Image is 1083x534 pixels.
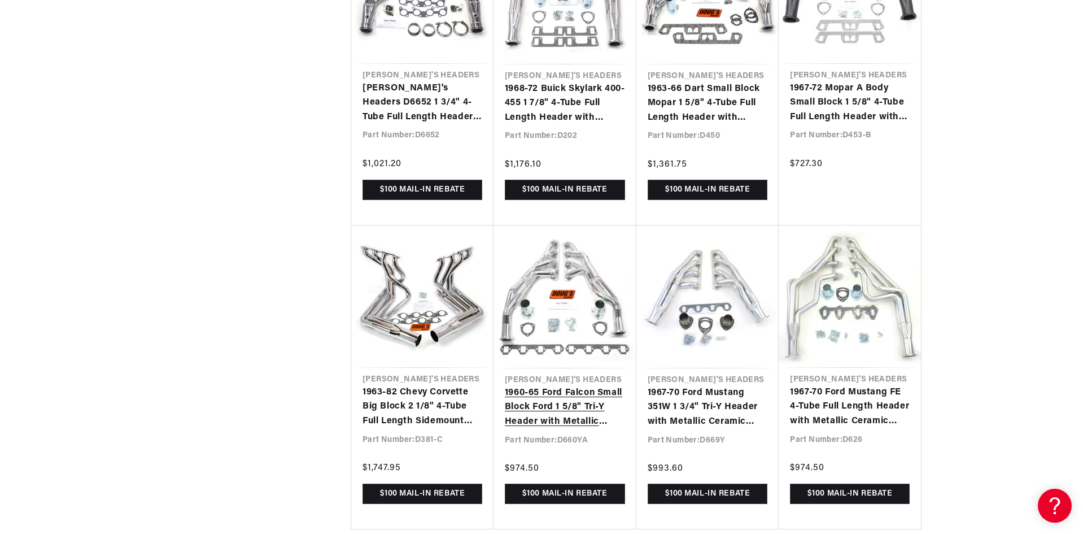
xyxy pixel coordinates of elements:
a: 1960-65 Ford Falcon Small Block Ford 1 5/8" Tri-Y Header with Metallic Ceramic Coating [505,386,625,429]
a: 1967-70 Ford Mustang FE 4-Tube Full Length Header with Metallic Ceramic Coating [790,385,910,429]
a: 1967-72 Mopar A Body Small Block 1 5/8" 4-Tube Full Length Header with Hi-Temp Black Coating [790,81,910,125]
a: 1967-70 Ford Mustang 351W 1 3/4" Tri-Y Header with Metallic Ceramic Coating [648,386,768,429]
a: [PERSON_NAME]'s Headers D6652 1 3/4" 4-Tube Full Length Header Ford Mustang 64-73 Fairlane 66-67 ... [363,81,482,125]
a: 1968-72 Buick Skylark 400-455 1 7/8" 4-Tube Full Length Header with Metallic Ceramic Coating [505,82,625,125]
a: 1963-82 Chevy Corvette Big Block 2 1/8" 4-Tube Full Length Sidemount Header with Chrome Finish [363,385,482,429]
a: 1963-66 Dart Small Block Mopar 1 5/8" 4-Tube Full Length Header with Metallic Ceramic Coating [648,82,768,125]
